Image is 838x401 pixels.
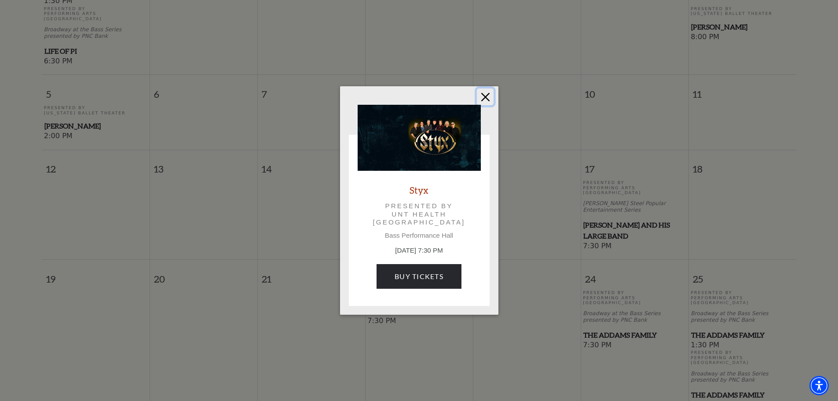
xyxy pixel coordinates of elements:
a: Buy Tickets [377,264,461,289]
p: [DATE] 7:30 PM [358,246,481,256]
img: Styx [358,105,481,171]
a: Styx [410,184,428,196]
p: Bass Performance Hall [358,232,481,239]
button: Close [477,88,494,105]
div: Accessibility Menu [809,376,829,395]
p: Presented by UNT Health [GEOGRAPHIC_DATA] [370,202,468,226]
